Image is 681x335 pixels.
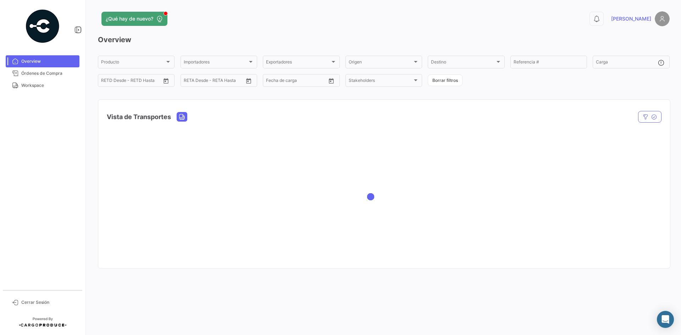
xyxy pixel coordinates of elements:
[349,61,413,66] span: Origen
[655,11,670,26] img: placeholder-user.png
[611,15,651,22] span: [PERSON_NAME]
[98,35,670,45] h3: Overview
[243,76,254,86] button: Open calendar
[184,61,248,66] span: Importadores
[21,70,77,77] span: Órdenes de Compra
[266,79,279,84] input: Desde
[6,79,79,91] a: Workspace
[119,79,147,84] input: Hasta
[6,67,79,79] a: Órdenes de Compra
[349,79,413,84] span: Stakeholders
[184,79,196,84] input: Desde
[177,112,187,121] button: Land
[266,61,330,66] span: Exportadores
[107,112,171,122] h4: Vista de Transportes
[326,76,337,86] button: Open calendar
[21,82,77,89] span: Workspace
[25,9,60,44] img: powered-by.png
[101,61,165,66] span: Producto
[21,299,77,306] span: Cerrar Sesión
[284,79,312,84] input: Hasta
[101,12,167,26] button: ¿Qué hay de nuevo?
[428,74,463,86] button: Borrar filtros
[21,58,77,65] span: Overview
[201,79,230,84] input: Hasta
[657,311,674,328] div: Abrir Intercom Messenger
[101,79,114,84] input: Desde
[431,61,495,66] span: Destino
[106,15,153,22] span: ¿Qué hay de nuevo?
[161,76,171,86] button: Open calendar
[6,55,79,67] a: Overview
